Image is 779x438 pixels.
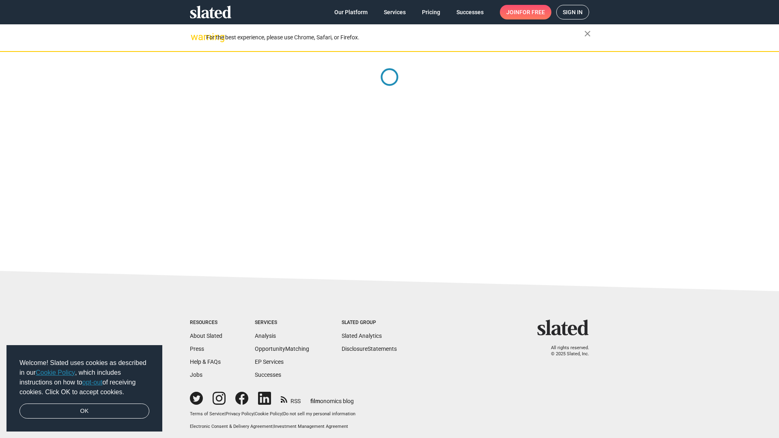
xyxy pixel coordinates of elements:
[415,5,447,19] a: Pricing
[328,5,374,19] a: Our Platform
[282,411,283,417] span: |
[342,320,397,326] div: Slated Group
[255,411,282,417] a: Cookie Policy
[190,346,204,352] a: Press
[556,5,589,19] a: Sign in
[224,411,226,417] span: |
[310,391,354,405] a: filmonomics blog
[255,320,309,326] div: Services
[255,333,276,339] a: Analysis
[255,371,281,378] a: Successes
[450,5,490,19] a: Successes
[583,29,592,39] mat-icon: close
[206,32,584,43] div: For the best experience, please use Chrome, Safari, or Firefox.
[310,398,320,404] span: film
[190,411,224,417] a: Terms of Service
[274,424,348,429] a: Investment Management Agreement
[226,411,254,417] a: Privacy Policy
[82,379,103,386] a: opt-out
[384,5,406,19] span: Services
[254,411,255,417] span: |
[190,333,222,339] a: About Slated
[36,369,75,376] a: Cookie Policy
[334,5,368,19] span: Our Platform
[342,333,382,339] a: Slated Analytics
[191,32,200,42] mat-icon: warning
[422,5,440,19] span: Pricing
[273,424,274,429] span: |
[542,345,589,357] p: All rights reserved. © 2025 Slated, Inc.
[255,359,284,365] a: EP Services
[255,346,309,352] a: OpportunityMatching
[342,346,397,352] a: DisclosureStatements
[190,359,221,365] a: Help & FAQs
[190,424,273,429] a: Electronic Consent & Delivery Agreement
[6,345,162,432] div: cookieconsent
[500,5,551,19] a: Joinfor free
[519,5,545,19] span: for free
[281,393,301,405] a: RSS
[506,5,545,19] span: Join
[190,320,222,326] div: Resources
[563,5,583,19] span: Sign in
[377,5,412,19] a: Services
[19,404,149,419] a: dismiss cookie message
[456,5,484,19] span: Successes
[190,371,202,378] a: Jobs
[19,358,149,397] span: Welcome! Slated uses cookies as described in our , which includes instructions on how to of recei...
[283,411,355,417] button: Do not sell my personal information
